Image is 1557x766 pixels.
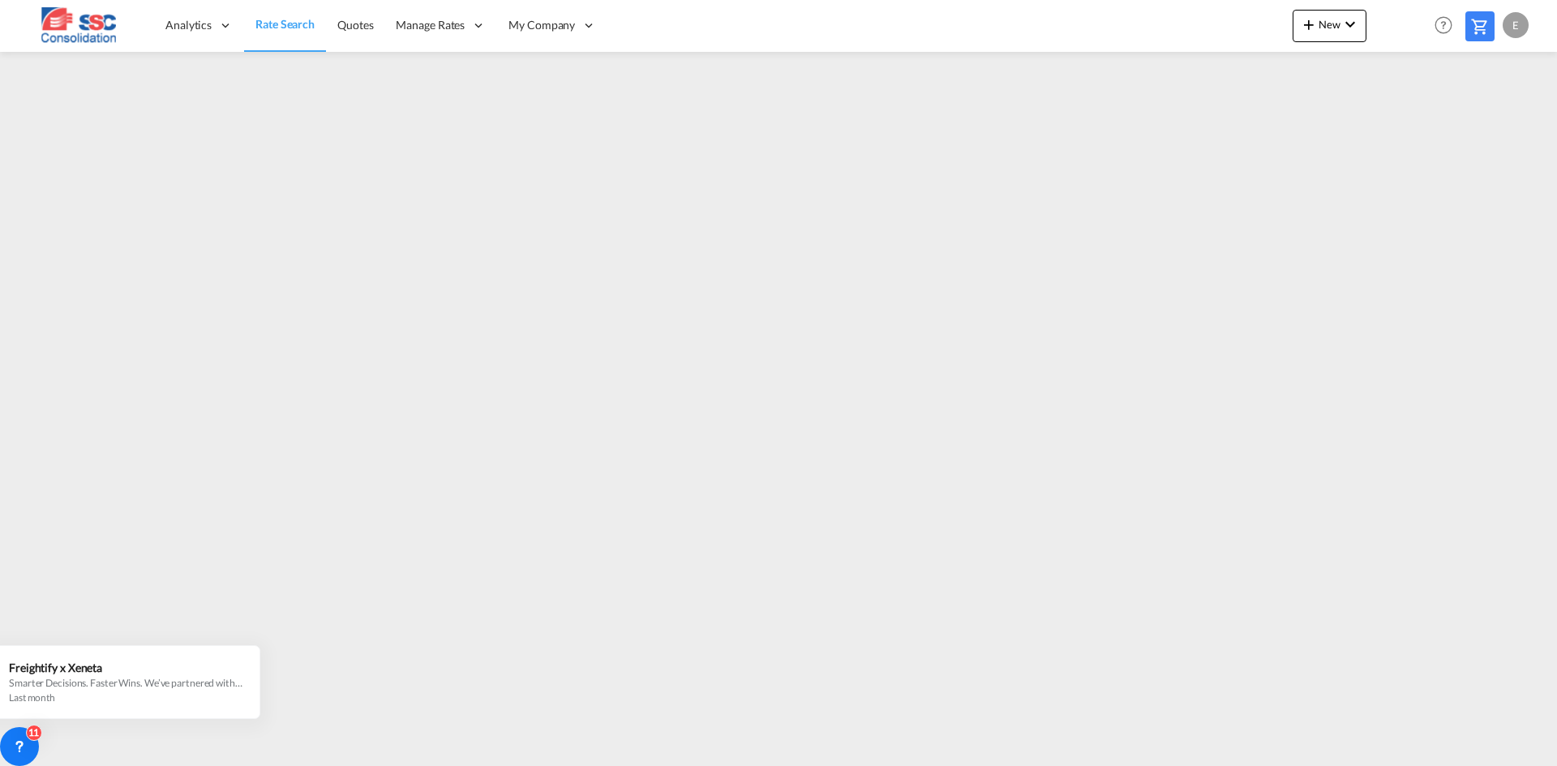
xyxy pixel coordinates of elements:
[1430,11,1465,41] div: Help
[337,18,373,32] span: Quotes
[1299,18,1360,31] span: New
[1503,12,1529,38] div: E
[396,17,465,33] span: Manage Rates
[1293,10,1366,42] button: icon-plus 400-fgNewicon-chevron-down
[1340,15,1360,34] md-icon: icon-chevron-down
[255,17,315,31] span: Rate Search
[165,17,212,33] span: Analytics
[508,17,575,33] span: My Company
[24,7,134,44] img: 37d256205c1f11ecaa91a72466fb0159.png
[1299,15,1319,34] md-icon: icon-plus 400-fg
[1430,11,1457,39] span: Help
